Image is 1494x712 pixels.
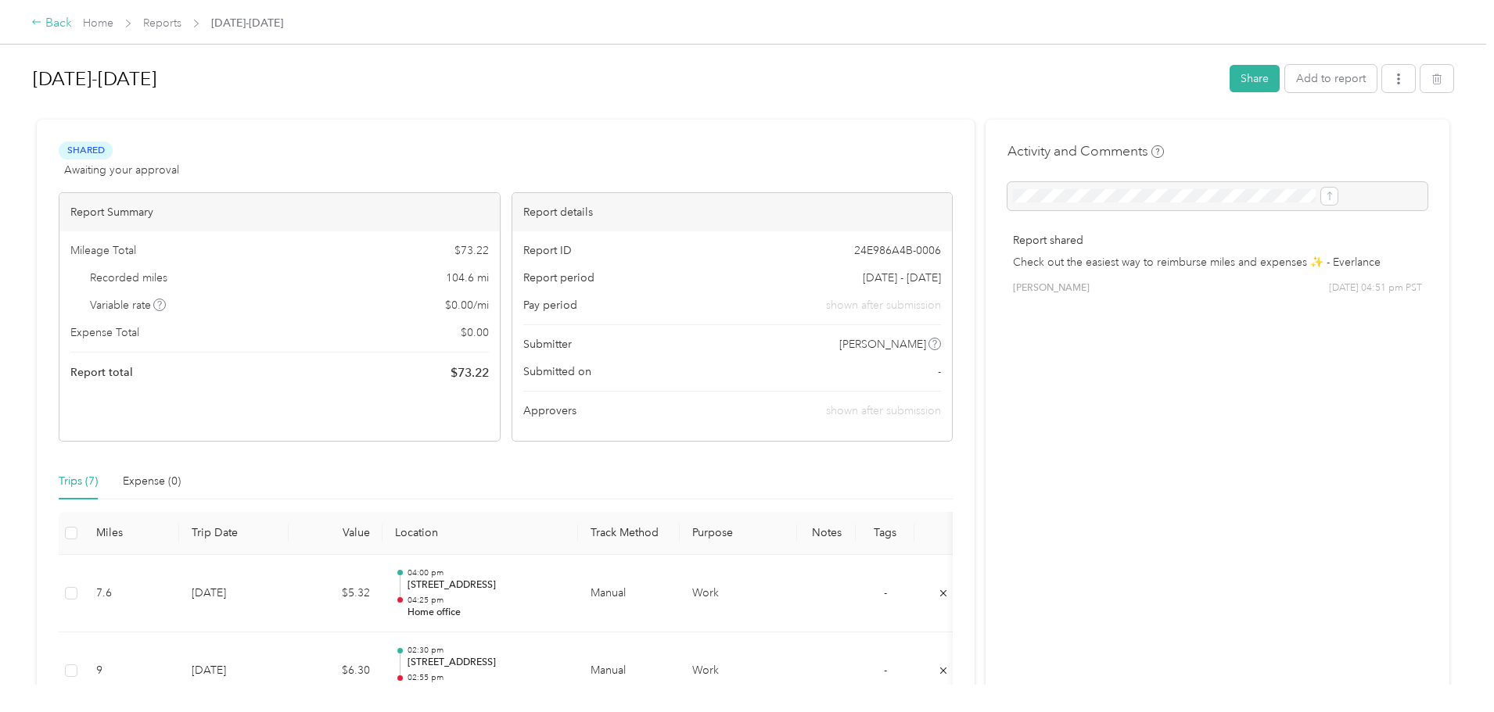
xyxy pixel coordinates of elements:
th: Track Method [578,512,680,555]
td: [DATE] [179,555,289,633]
span: - [938,363,941,380]
div: Expense (0) [123,473,181,490]
span: [DATE] 04:51 pm PST [1329,281,1422,295]
td: [DATE] [179,632,289,710]
td: 7.6 [84,555,179,633]
span: [DATE]-[DATE] [211,15,283,31]
td: Work [680,555,797,633]
th: Location [382,512,578,555]
span: Mileage Total [70,242,136,259]
th: Purpose [680,512,797,555]
span: $ 73.22 [454,242,489,259]
h1: Feb 24-Feb 28 [33,60,1219,98]
span: shown after submission [826,404,941,417]
span: - [884,664,887,677]
span: Awaiting your approval [64,162,179,178]
p: Home office [408,606,566,620]
th: Miles [84,512,179,555]
iframe: Everlance-gr Chat Button Frame [1406,624,1494,712]
span: Pay period [523,297,577,313]
span: $ 0.00 / mi [445,297,489,313]
td: Manual [578,632,680,710]
p: [STREET_ADDRESS] [408,578,566,592]
p: 02:55 pm [408,672,566,683]
span: shown after submission [826,297,941,313]
div: Back [31,14,72,33]
p: [STREET_ADDRESS] [408,683,566,697]
span: Expense Total [70,324,139,341]
span: Submitter [523,336,572,352]
p: [STREET_ADDRESS] [408,656,566,670]
a: Home [83,16,113,30]
span: Report ID [523,242,572,259]
span: 24E986A4B-0006 [854,242,941,259]
span: $ 0.00 [461,324,489,341]
span: [PERSON_NAME] [839,336,926,352]
span: Shared [59,141,113,159]
button: Share [1230,65,1280,92]
th: Trip Date [179,512,289,555]
p: 04:00 pm [408,567,566,578]
span: [PERSON_NAME] [1013,281,1090,295]
span: Variable rate [90,297,167,313]
th: Value [289,512,382,555]
a: Reports [143,16,181,30]
span: Report total [70,364,133,381]
div: Report Summary [59,193,500,231]
th: Tags [856,512,914,555]
span: 104.6 mi [446,270,489,286]
td: $5.32 [289,555,382,633]
p: Report shared [1013,232,1422,249]
button: Add to report [1285,65,1377,92]
p: 04:25 pm [408,595,566,606]
span: [DATE] - [DATE] [863,270,941,286]
th: Notes [797,512,856,555]
h4: Activity and Comments [1007,141,1164,161]
td: Manual [578,555,680,633]
td: $6.30 [289,632,382,710]
span: Submitted on [523,363,591,380]
p: 02:30 pm [408,645,566,656]
span: Approvers [523,403,576,419]
span: Recorded miles [90,270,167,286]
td: 9 [84,632,179,710]
span: Report period [523,270,594,286]
span: - [884,586,887,599]
div: Trips (7) [59,473,98,490]
td: Work [680,632,797,710]
div: Report details [512,193,953,231]
p: Check out the easiest way to reimburse miles and expenses ✨ - Everlance [1013,254,1422,270]
span: $ 73.22 [451,363,489,382]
